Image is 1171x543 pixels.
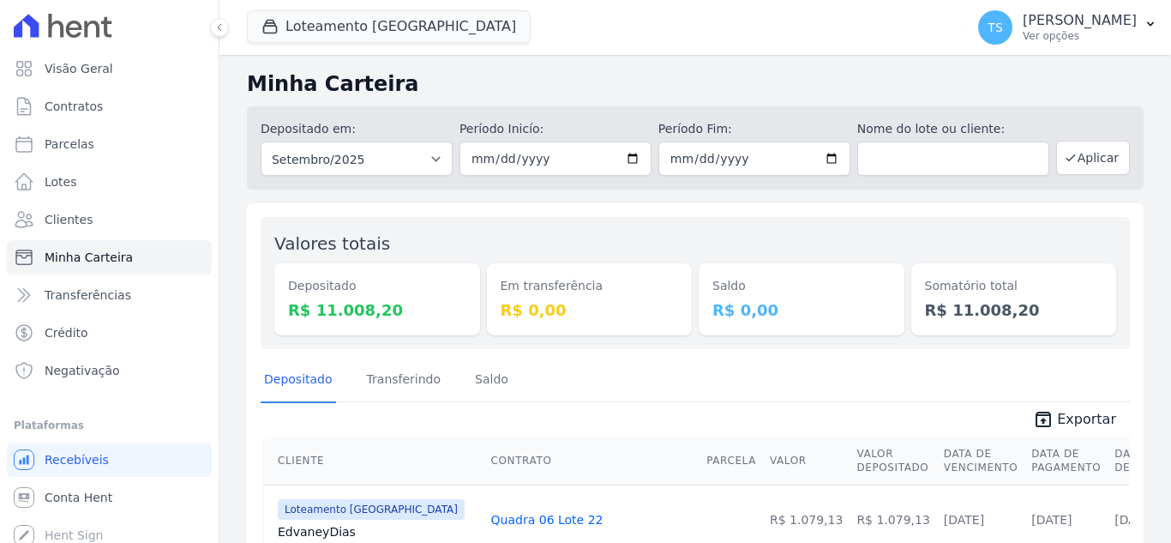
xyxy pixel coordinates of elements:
[247,69,1144,100] h2: Minha Carteira
[850,437,936,486] th: Valor Depositado
[45,60,113,77] span: Visão Geral
[484,437,700,486] th: Contrato
[247,10,531,43] button: Loteamento [GEOGRAPHIC_DATA]
[261,122,356,136] label: Depositado em:
[45,324,88,341] span: Crédito
[45,287,131,304] span: Transferências
[501,277,679,295] dt: Em transferência
[7,89,212,124] a: Contratos
[712,277,891,295] dt: Saldo
[501,299,679,322] dd: R$ 0,00
[988,21,1002,33] span: TS
[45,211,93,228] span: Clientes
[1056,141,1130,175] button: Aplicar
[712,299,891,322] dd: R$ 0,00
[14,415,205,436] div: Plataformas
[45,362,120,379] span: Negativação
[658,120,850,138] label: Período Fim:
[7,165,212,199] a: Lotes
[45,451,109,468] span: Recebíveis
[1031,513,1072,527] a: [DATE]
[937,437,1024,486] th: Data de Vencimento
[1019,409,1130,433] a: unarchive Exportar
[45,98,103,115] span: Contratos
[1023,12,1137,29] p: [PERSON_NAME]
[7,316,212,350] a: Crédito
[459,120,652,138] label: Período Inicío:
[1114,513,1155,527] a: [DATE]
[763,437,850,486] th: Valor
[7,443,212,477] a: Recebíveis
[45,489,112,506] span: Conta Hent
[288,299,466,322] dd: R$ 11.008,20
[264,437,484,486] th: Cliente
[925,299,1103,322] dd: R$ 11.008,20
[1057,409,1116,430] span: Exportar
[7,51,212,86] a: Visão Geral
[7,240,212,275] a: Minha Carteira
[925,277,1103,295] dt: Somatório total
[1033,409,1054,430] i: unarchive
[363,359,445,403] a: Transferindo
[45,249,133,266] span: Minha Carteira
[7,202,212,237] a: Clientes
[1024,437,1108,486] th: Data de Pagamento
[7,480,212,515] a: Conta Hent
[471,359,512,403] a: Saldo
[700,437,763,486] th: Parcela
[274,233,390,254] label: Valores totais
[7,127,212,161] a: Parcelas
[1023,29,1137,43] p: Ver opções
[278,499,465,520] span: Loteamento [GEOGRAPHIC_DATA]
[944,513,984,527] a: [DATE]
[45,173,77,190] span: Lotes
[288,277,466,295] dt: Depositado
[261,359,336,403] a: Depositado
[278,523,477,540] a: EdvaneyDias
[857,120,1049,138] label: Nome do lote ou cliente:
[7,353,212,388] a: Negativação
[7,278,212,312] a: Transferências
[964,3,1171,51] button: TS [PERSON_NAME] Ver opções
[491,513,604,527] a: Quadra 06 Lote 22
[45,136,94,153] span: Parcelas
